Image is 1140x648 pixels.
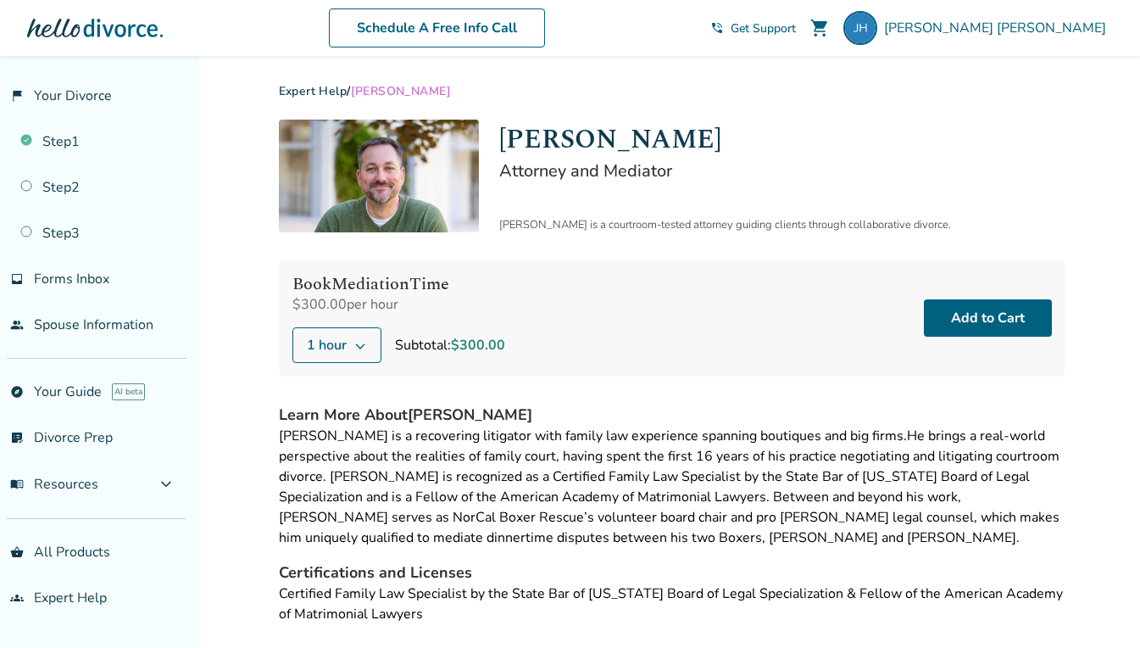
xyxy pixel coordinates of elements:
[499,217,1065,232] div: [PERSON_NAME] is a courtroom-tested attorney guiding clients through collaborative divorce.
[279,426,1065,548] div: He brings a real-world perspective about the realities of family court, having spent the first 16...
[351,83,451,99] span: [PERSON_NAME]
[329,8,545,47] a: Schedule A Free Info Call
[10,545,24,559] span: shopping_basket
[451,336,505,355] span: $300.00
[10,318,24,332] span: people
[292,295,505,314] div: $300.00 per hour
[156,474,176,494] span: expand_more
[10,385,24,399] span: explore
[710,20,796,36] a: phone_in_talkGet Support
[1055,567,1140,648] iframe: Chat Widget
[10,475,98,494] span: Resources
[710,21,724,35] span: phone_in_talk
[34,270,109,288] span: Forms Inbox
[279,427,907,445] span: [PERSON_NAME] is a recovering litigator with family law experience spanning boutiques and big firms.
[10,272,24,286] span: inbox
[809,18,830,38] span: shopping_cart
[292,327,381,363] button: 1 hour
[292,273,505,295] h4: Book Mediation Time
[843,11,877,45] img: jodi.hooper@cvshealth.com
[10,431,24,444] span: list_alt_check
[279,120,479,232] img: Neil Forester
[884,19,1113,37] span: [PERSON_NAME] [PERSON_NAME]
[112,383,145,400] span: AI beta
[279,584,1065,624] div: Certified Family Law Specialist by the State Bar of [US_STATE] Board of Legal Specialization & Fe...
[499,159,1065,182] h2: Attorney and Mediator
[279,83,348,99] a: Expert Help
[499,120,1065,159] h1: [PERSON_NAME]
[10,591,24,605] span: groups
[279,404,1065,426] h4: Learn More About [PERSON_NAME]
[924,299,1052,337] button: Add to Cart
[279,561,1065,584] h4: Certifications and Licenses
[395,335,505,355] div: Subtotal:
[307,335,347,355] span: 1 hour
[10,478,24,491] span: menu_book
[10,89,24,103] span: flag_2
[731,20,796,36] span: Get Support
[279,83,1065,99] div: /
